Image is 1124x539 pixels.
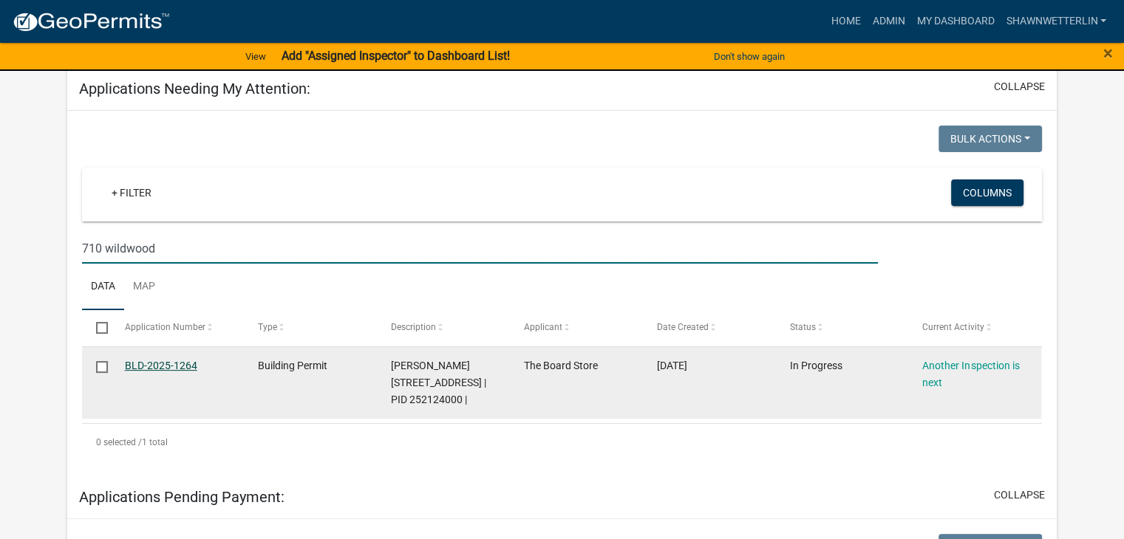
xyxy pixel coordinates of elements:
a: + Filter [100,179,163,206]
h5: Applications Needing My Attention: [79,80,310,97]
div: 1 total [82,424,1042,461]
span: The Board Store [523,360,597,371]
span: Application Number [125,322,205,332]
a: Home [825,7,866,35]
a: ShawnWetterlin [1000,7,1112,35]
datatable-header-cell: Status [775,310,908,346]
span: Applicant [523,322,562,332]
datatable-header-cell: Application Number [110,310,243,346]
datatable-header-cell: Select [82,310,110,346]
input: Search for applications [82,233,878,264]
span: Type [258,322,277,332]
button: collapse [994,79,1045,95]
span: Date Created [656,322,708,332]
button: Columns [951,179,1023,206]
span: 04/29/2025 [656,360,687,371]
span: In Progress [789,360,842,371]
span: Description [391,322,436,332]
a: View [239,44,272,69]
datatable-header-cell: Applicant [509,310,642,346]
button: Bulk Actions [939,126,1042,152]
a: Admin [866,7,910,35]
a: My Dashboard [910,7,1000,35]
datatable-header-cell: Description [376,310,509,346]
span: Building Permit [258,360,327,371]
h5: Applications Pending Payment: [79,488,285,506]
datatable-header-cell: Current Activity [908,310,1041,346]
div: collapse [67,111,1057,476]
a: Data [82,264,124,311]
button: collapse [994,487,1045,503]
span: SCHILD, JANICE 710 WILDWOOD CT, Houston County | PID 252124000 | [391,360,486,405]
span: Status [789,322,815,332]
span: × [1103,43,1113,63]
datatable-header-cell: Type [243,310,376,346]
datatable-header-cell: Date Created [642,310,775,346]
button: Don't show again [708,44,791,69]
strong: Add "Assigned Inspector" to Dashboard List! [281,49,509,63]
a: BLD-2025-1264 [125,360,197,371]
a: Map [124,264,164,311]
span: 0 selected / [96,437,142,447]
span: Current Activity [922,322,984,332]
button: Close [1103,44,1113,62]
a: Another Inspection is next [922,360,1019,388]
